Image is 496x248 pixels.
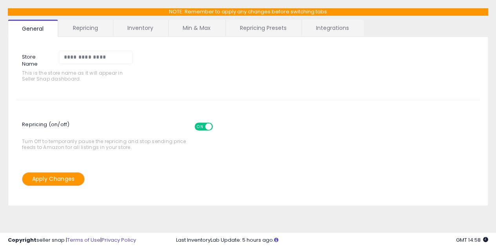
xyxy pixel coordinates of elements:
[195,123,205,130] span: ON
[302,20,363,36] a: Integrations
[22,70,137,82] span: This is the store name as it will appear in Seller Snap dashboard.
[169,20,225,36] a: Min & Max
[8,8,488,16] p: NOTE: Remember to apply any changes before switching tabs
[22,172,85,186] button: Apply Changes
[22,119,190,151] span: Turn Off to temporarily pause the repricing and stop sending price feeds to Amazon for all listin...
[226,20,301,36] a: Repricing Presets
[274,237,278,242] i: Click here to read more about un-synced listings.
[113,20,167,36] a: Inventory
[102,236,136,244] a: Privacy Policy
[456,236,488,244] span: 2025-08-10 14:58 GMT
[8,237,136,244] div: seller snap | |
[8,20,58,37] a: General
[59,20,112,36] a: Repricing
[22,117,220,138] span: Repricing (on/off)
[8,236,36,244] strong: Copyright
[67,236,100,244] a: Terms of Use
[176,237,488,244] div: Last InventoryLab Update: 5 hours ago.
[212,123,224,130] span: OFF
[16,51,53,68] label: Store Name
